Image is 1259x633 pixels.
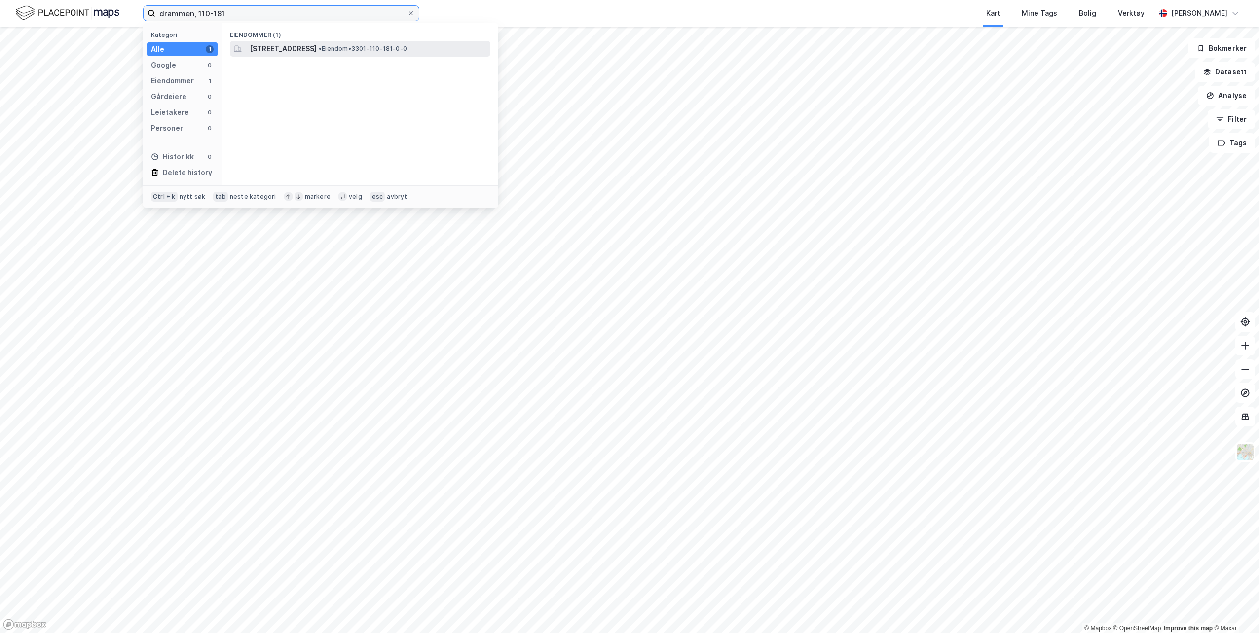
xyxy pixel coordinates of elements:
[1209,133,1255,153] button: Tags
[206,77,214,85] div: 1
[1195,62,1255,82] button: Datasett
[151,75,194,87] div: Eiendommer
[16,4,119,22] img: logo.f888ab2527a4732fd821a326f86c7f29.svg
[319,45,407,53] span: Eiendom • 3301-110-181-0-0
[986,7,1000,19] div: Kart
[206,153,214,161] div: 0
[151,192,178,202] div: Ctrl + k
[1188,38,1255,58] button: Bokmerker
[206,93,214,101] div: 0
[151,106,189,118] div: Leietakere
[370,192,385,202] div: esc
[213,192,228,202] div: tab
[151,43,164,55] div: Alle
[180,193,206,201] div: nytt søk
[1164,625,1213,632] a: Improve this map
[1198,86,1255,105] button: Analyse
[319,45,322,52] span: •
[206,108,214,116] div: 0
[222,23,498,41] div: Eiendommer (1)
[163,167,212,178] div: Delete history
[349,193,362,201] div: velg
[1208,109,1255,129] button: Filter
[206,124,214,132] div: 0
[1079,7,1096,19] div: Bolig
[206,61,214,69] div: 0
[305,193,331,201] div: markere
[1113,625,1161,632] a: OpenStreetMap
[206,45,214,53] div: 1
[151,151,194,163] div: Historikk
[387,193,407,201] div: avbryt
[151,31,218,38] div: Kategori
[1236,443,1255,461] img: Z
[151,59,176,71] div: Google
[155,6,407,21] input: Søk på adresse, matrikkel, gårdeiere, leietakere eller personer
[1210,586,1259,633] iframe: Chat Widget
[3,619,46,630] a: Mapbox homepage
[1171,7,1227,19] div: [PERSON_NAME]
[151,122,183,134] div: Personer
[1022,7,1057,19] div: Mine Tags
[230,193,276,201] div: neste kategori
[1118,7,1145,19] div: Verktøy
[250,43,317,55] span: [STREET_ADDRESS]
[1084,625,1111,632] a: Mapbox
[151,91,186,103] div: Gårdeiere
